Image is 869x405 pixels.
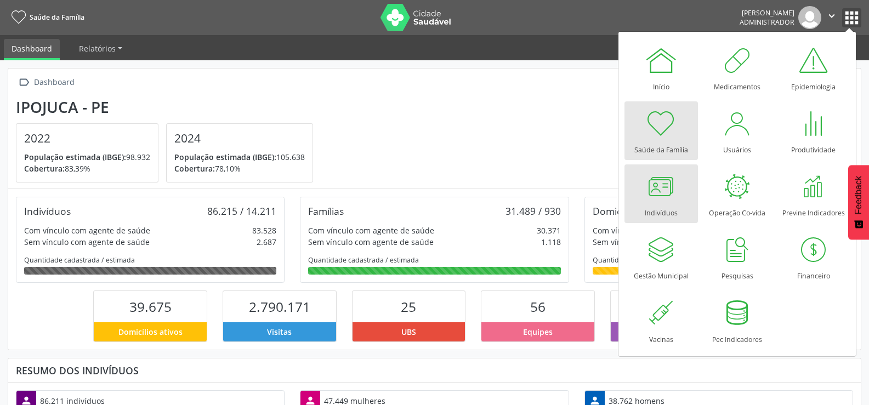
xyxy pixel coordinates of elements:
div: Resumo dos indivíduos [16,364,853,377]
div: Quantidade cadastrada / estimada [24,255,276,265]
span: Administrador [740,18,794,27]
div: 86.215 / 14.211 [207,205,276,217]
p: 98.932 [24,151,150,163]
p: 105.638 [174,151,305,163]
span: Equipes [523,326,553,338]
a: Pec Indicadores [701,291,774,350]
button:  [821,6,842,29]
a: Dashboard [4,39,60,60]
div: Com vínculo com agente de saúde [24,225,150,236]
p: 83,39% [24,163,150,174]
div: Sem vínculo com agente de saúde [308,236,434,248]
span: 25 [401,298,416,316]
div: Com vínculo com agente de saúde [593,225,719,236]
h4: 2022 [24,132,150,145]
div: Quantidade cadastrada / estimada [593,255,845,265]
a: Vacinas [624,291,698,350]
button: Feedback - Mostrar pesquisa [848,165,869,239]
span: Cobertura: [174,163,215,174]
div: 1.118 [541,236,561,248]
span: 2.790.171 [249,298,310,316]
span: 56 [530,298,546,316]
div: Dashboard [32,75,76,90]
a: Previne Indicadores [777,164,850,223]
div: Sem vínculo com agente de saúde [24,236,150,248]
a: Produtividade [777,101,850,160]
div: [PERSON_NAME] [740,8,794,18]
h4: 2024 [174,132,305,145]
span: População estimada (IBGE): [174,152,276,162]
a: Pesquisas [701,227,774,286]
a: Indivíduos [624,164,698,223]
span: Domicílios ativos [118,326,183,338]
div: 31.489 / 930 [506,205,561,217]
a: Operação Co-vida [701,164,774,223]
span: Feedback [854,176,864,214]
div: Com vínculo com agente de saúde [308,225,434,236]
i:  [826,10,838,22]
a: Medicamentos [701,38,774,97]
div: 30.371 [537,225,561,236]
a: Saúde da Família [624,101,698,160]
button: apps [842,8,861,27]
a: Epidemiologia [777,38,850,97]
a: Relatórios [71,39,130,58]
div: Famílias [308,205,344,217]
a: Início [624,38,698,97]
img: img [798,6,821,29]
a: Saúde da Família [8,8,84,26]
span: Saúde da Família [30,13,84,22]
div: Sem vínculo com agente de saúde [593,236,718,248]
span: Relatórios [79,43,116,54]
div: Indivíduos [24,205,71,217]
div: 2.687 [257,236,276,248]
span: 39.675 [129,298,172,316]
span: UBS [401,326,416,338]
a: Gestão Municipal [624,227,698,286]
a: Usuários [701,101,774,160]
div: Domicílios [593,205,638,217]
span: Visitas [267,326,292,338]
div: Quantidade cadastrada / estimada [308,255,560,265]
div: Ipojuca - PE [16,98,321,116]
p: 78,10% [174,163,305,174]
span: População estimada (IBGE): [24,152,126,162]
a:  Dashboard [16,75,76,90]
span: Cobertura: [24,163,65,174]
a: Financeiro [777,227,850,286]
div: 83.528 [252,225,276,236]
i:  [16,75,32,90]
